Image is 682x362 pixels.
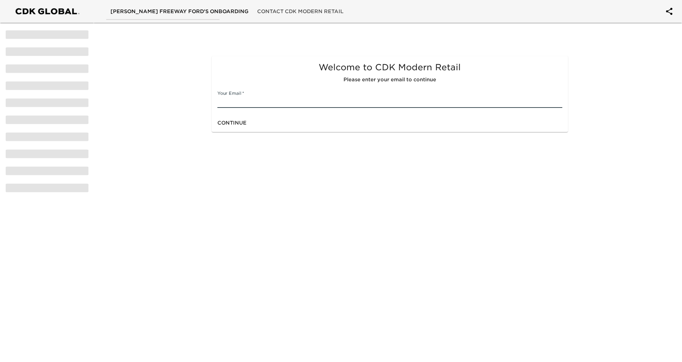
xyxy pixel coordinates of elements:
h5: Welcome to CDK Modern Retail [217,62,562,73]
span: Continue [217,119,247,127]
span: [PERSON_NAME] Freeway Ford's Onboarding [110,7,249,16]
label: Your Email [217,91,244,95]
button: account of current user [661,3,678,20]
span: Contact CDK Modern Retail [257,7,343,16]
h6: Please enter your email to continue [217,76,562,84]
button: Continue [215,116,249,130]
